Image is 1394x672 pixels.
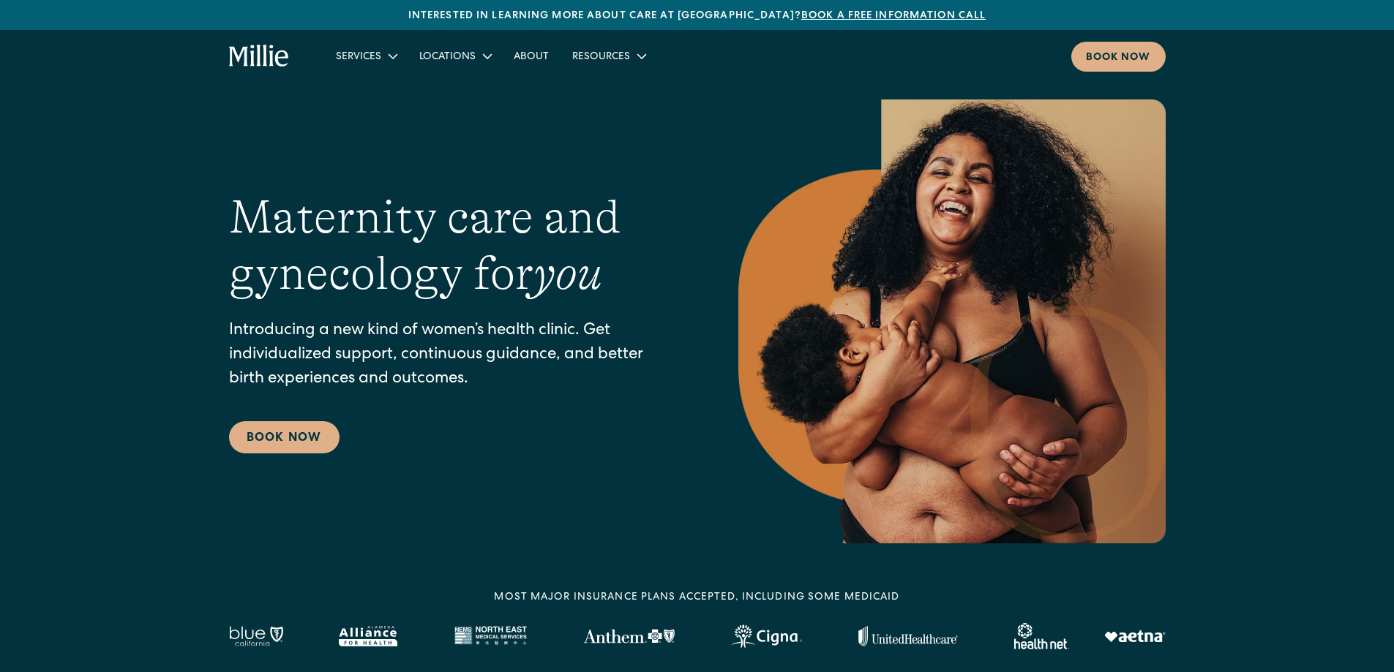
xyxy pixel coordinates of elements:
[502,44,561,68] a: About
[738,99,1166,543] img: Smiling mother with her baby in arms, celebrating body positivity and the nurturing bond of postp...
[419,50,476,65] div: Locations
[408,44,502,68] div: Locations
[229,320,680,392] p: Introducing a new kind of women’s health clinic. Get individualized support, continuous guidance,...
[1086,50,1151,66] div: Book now
[454,626,527,646] img: North East Medical Services logo
[533,247,602,300] em: you
[229,626,283,646] img: Blue California logo
[561,44,656,68] div: Resources
[583,629,675,643] img: Anthem Logo
[494,590,899,605] div: MOST MAJOR INSURANCE PLANS ACCEPTED, INCLUDING some MEDICAID
[1104,630,1166,642] img: Aetna logo
[801,11,986,21] a: Book a free information call
[572,50,630,65] div: Resources
[858,626,958,646] img: United Healthcare logo
[324,44,408,68] div: Services
[336,50,381,65] div: Services
[229,421,340,453] a: Book Now
[229,45,290,68] a: home
[1071,42,1166,72] a: Book now
[731,624,802,648] img: Cigna logo
[229,189,680,302] h1: Maternity care and gynecology for
[339,626,397,646] img: Alameda Alliance logo
[1014,623,1069,649] img: Healthnet logo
